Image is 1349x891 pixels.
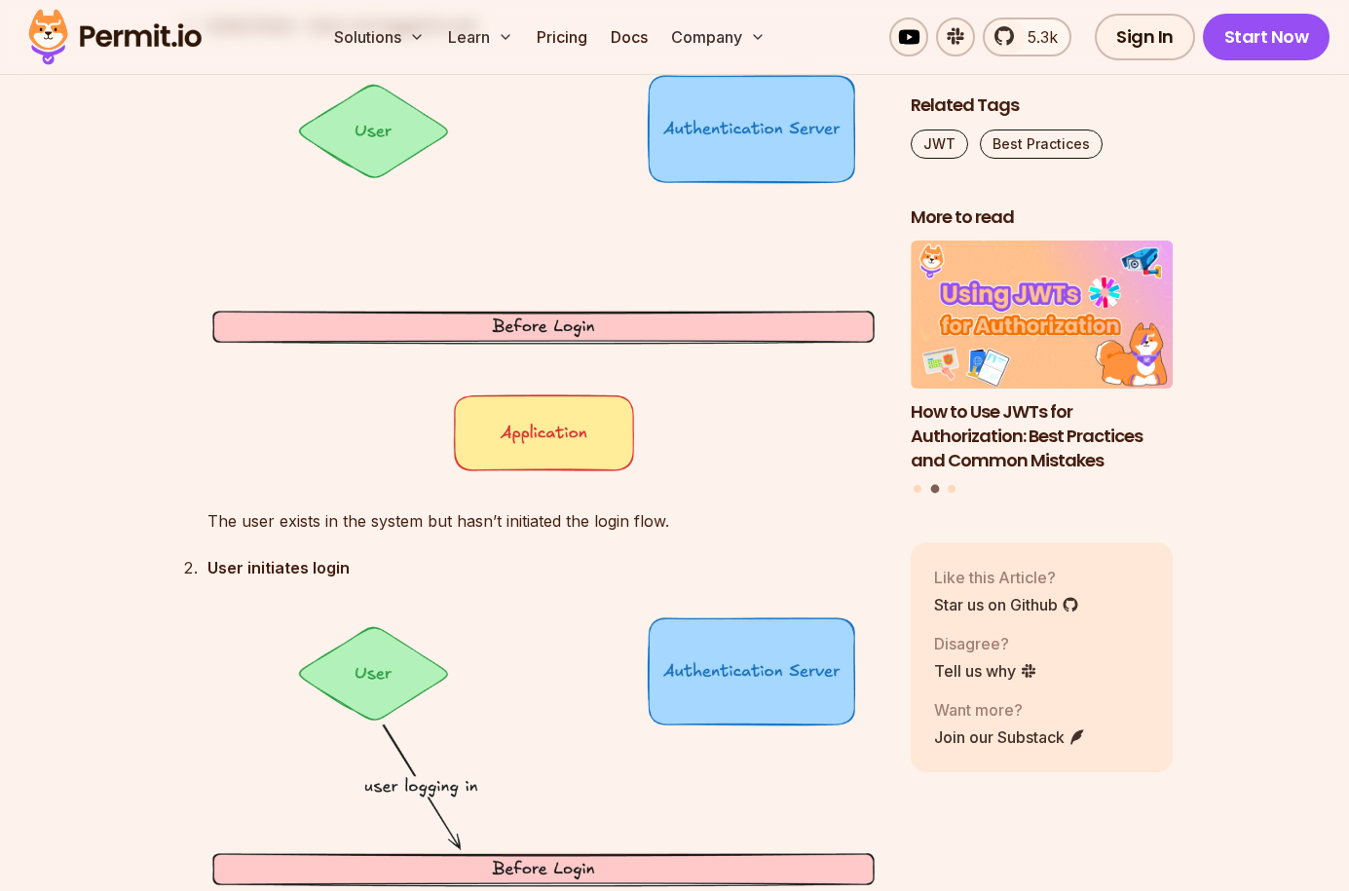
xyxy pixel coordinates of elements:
[911,241,1174,473] li: 2 of 3
[19,4,210,70] img: Permit logo
[207,70,880,476] img: image.png
[980,130,1103,159] a: Best Practices
[911,400,1174,472] h3: How to Use JWTs for Authorization: Best Practices and Common Mistakes
[207,558,350,577] strong: User initiates login
[663,18,773,56] button: Company
[1095,14,1195,60] a: Sign In
[934,593,1079,616] a: Star us on Github
[911,241,1174,497] div: Posts
[934,566,1079,589] p: Like this Article?
[911,241,1174,390] img: How to Use JWTs for Authorization: Best Practices and Common Mistakes
[911,205,1174,230] h2: More to read
[529,18,595,56] a: Pricing
[1016,25,1058,49] span: 5.3k
[948,485,956,493] button: Go to slide 3
[911,93,1174,118] h2: Related Tags
[207,507,880,535] p: The user exists in the system but hasn’t initiated the login flow.
[934,725,1086,749] a: Join our Substack
[326,18,432,56] button: Solutions
[911,241,1174,473] a: How to Use JWTs for Authorization: Best Practices and Common MistakesHow to Use JWTs for Authoriz...
[914,485,921,493] button: Go to slide 1
[440,18,521,56] button: Learn
[983,18,1071,56] a: 5.3k
[934,659,1037,683] a: Tell us why
[934,698,1086,722] p: Want more?
[1203,14,1330,60] a: Start Now
[934,632,1037,655] p: Disagree?
[603,18,656,56] a: Docs
[911,130,968,159] a: JWT
[930,485,939,494] button: Go to slide 2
